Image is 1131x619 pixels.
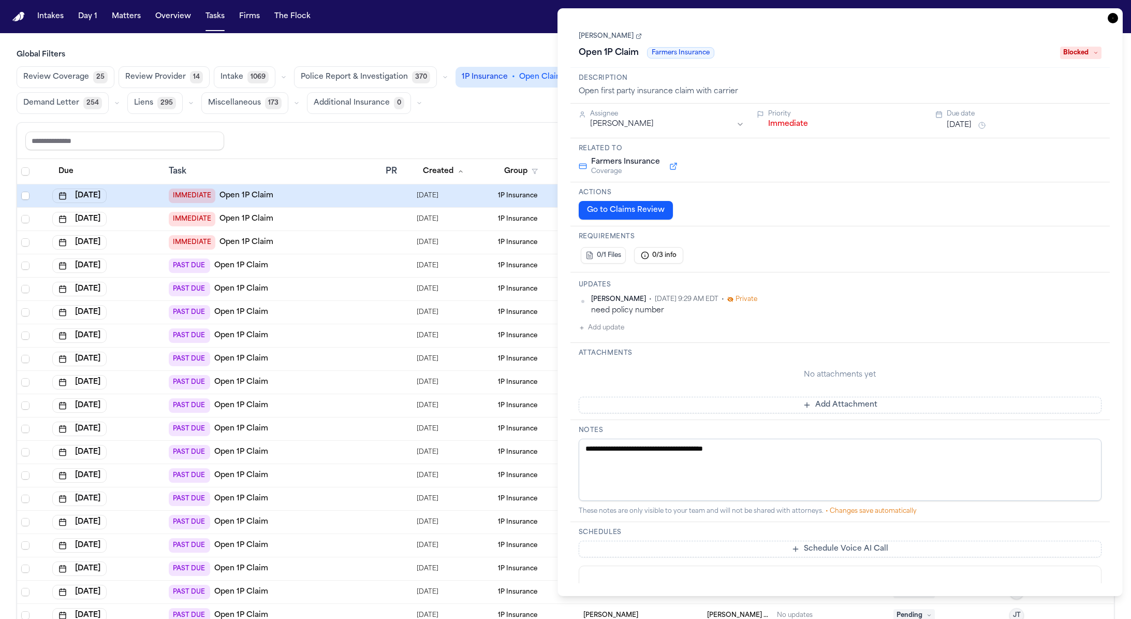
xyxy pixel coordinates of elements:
[456,67,592,88] button: 1P Insurance•Open Claim303
[498,448,537,456] span: 1P Insurance
[221,72,243,82] span: Intake
[23,72,89,82] span: Review Coverage
[579,349,1102,357] h3: Attachments
[52,562,107,576] button: [DATE]
[826,508,917,514] span: • Changes save automatically
[579,32,642,40] a: [PERSON_NAME]
[52,235,107,250] button: [DATE]
[214,540,268,551] a: Open 1P Claim
[21,285,30,293] span: Select row
[52,328,107,343] button: [DATE]
[21,308,30,316] span: Select row
[52,305,107,320] button: [DATE]
[498,588,537,596] span: 1P Insurance
[52,538,107,553] button: [DATE]
[579,528,1102,537] h3: Schedules
[301,72,408,82] span: Police Report & Investigation
[498,262,537,270] span: 1P Insurance
[498,518,537,526] span: 1P Insurance
[169,422,210,436] span: PAST DUE
[125,72,186,82] span: Review Provider
[119,66,210,88] button: Review Provider14
[417,235,438,250] span: 8/28/2025, 11:38:47 AM
[52,258,107,273] button: [DATE]
[12,12,25,22] a: Home
[498,471,537,480] span: 1P Insurance
[498,378,537,386] span: 1P Insurance
[314,98,390,108] span: Additional Insurance
[214,377,268,387] a: Open 1P Claim
[21,192,30,200] span: Select row
[597,251,621,260] span: 0/1 Files
[214,494,268,504] a: Open 1P Claim
[74,7,101,26] a: Day 1
[498,162,544,181] button: Group
[17,50,1114,60] h3: Global Filters
[169,445,210,459] span: PAST DUE
[417,562,438,576] span: 9/30/2025, 4:54:23 PM
[591,157,660,167] span: Farmers Insurance
[127,92,183,114] button: Liens295
[169,468,210,483] span: PAST DUE
[214,517,268,527] a: Open 1P Claim
[417,189,438,203] span: 8/27/2025, 4:49:45 PM
[512,72,515,82] span: •
[21,448,30,456] span: Select row
[417,468,438,483] span: 9/26/2025, 8:59:24 AM
[52,492,107,506] button: [DATE]
[21,565,30,573] span: Select row
[214,424,268,434] a: Open 1P Claim
[52,468,107,483] button: [DATE]
[52,445,107,459] button: [DATE]
[21,355,30,363] span: Select row
[21,518,30,526] span: Select row
[21,378,30,386] span: Select row
[52,212,107,226] button: [DATE]
[498,308,537,316] span: 1P Insurance
[417,282,438,296] span: 9/12/2025, 8:41:47 AM
[579,189,1102,197] h3: Actions
[21,262,30,270] span: Select row
[169,585,210,599] span: PAST DUE
[579,322,624,334] button: Add update
[21,332,30,340] span: Select row
[52,515,107,529] button: [DATE]
[21,425,30,433] span: Select row
[579,507,1102,515] div: These notes are only visible to your team and will not be shared with attorneys.
[649,295,652,304] span: •
[386,165,408,178] div: PR
[169,189,215,203] span: IMMEDIATE
[219,214,273,224] a: Open 1P Claim
[214,400,268,411] a: Open 1P Claim
[462,72,508,82] span: 1P Insurance
[169,492,210,506] span: PAST DUE
[201,7,229,26] button: Tasks
[17,66,114,88] button: Review Coverage25
[417,212,438,226] span: 8/28/2025, 10:29:53 AM
[208,98,261,108] span: Miscellaneous
[947,110,1101,118] div: Due date
[52,398,107,413] button: [DATE]
[579,201,673,220] button: Go to Claims Review
[579,397,1102,413] button: Add Attachment
[235,7,264,26] button: Firms
[21,167,30,176] span: Select all
[579,145,1102,153] h3: Related to
[169,538,210,553] span: PAST DUE
[21,541,30,550] span: Select row
[498,541,537,550] span: 1P Insurance
[151,7,195,26] a: Overview
[52,189,107,203] button: [DATE]
[169,352,210,366] span: PAST DUE
[214,66,275,88] button: Intake1069
[519,72,563,82] span: Open Claim
[214,447,268,457] a: Open 1P Claim
[417,445,438,459] span: 9/25/2025, 1:00:46 PM
[579,541,1102,557] button: Schedule Voice AI Call
[1060,47,1101,59] span: Blocked
[581,247,626,264] button: 0/1 Files
[498,425,537,433] span: 1P Insurance
[93,71,108,83] span: 25
[169,375,210,390] span: PAST DUE
[52,585,107,599] button: [DATE]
